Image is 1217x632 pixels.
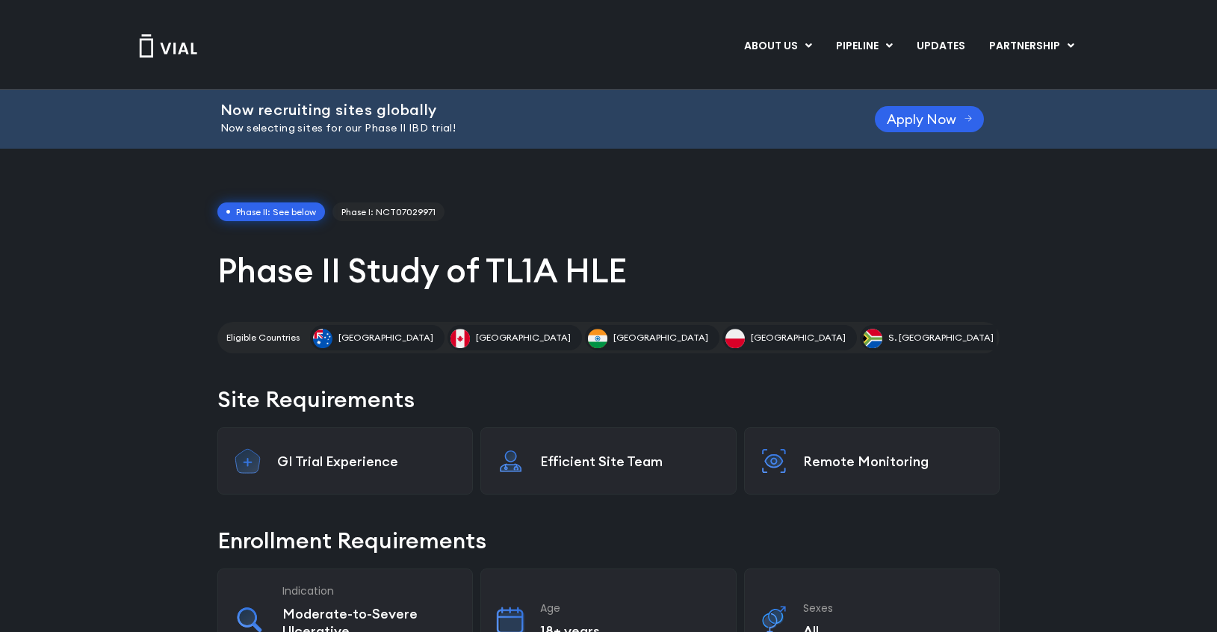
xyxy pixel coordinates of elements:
[887,114,956,125] span: Apply Now
[217,202,325,222] span: Phase II: See below
[217,383,1000,415] h2: Site Requirements
[803,453,984,470] p: Remote Monitoring
[613,331,708,344] span: [GEOGRAPHIC_DATA]
[905,34,976,59] a: UPDATES
[540,601,721,615] h3: Age
[338,331,433,344] span: [GEOGRAPHIC_DATA]
[450,329,470,348] img: Canada
[277,453,458,470] p: GI Trial Experience
[332,202,445,222] a: Phase I: NCT07029971
[220,102,837,118] h2: Now recruiting sites globally
[217,524,1000,557] h2: Enrollment Requirements
[824,34,904,59] a: PIPELINEMenu Toggle
[732,34,823,59] a: ABOUT USMenu Toggle
[888,331,994,344] span: S. [GEOGRAPHIC_DATA]
[138,34,198,58] img: Vial Logo
[875,106,985,132] a: Apply Now
[226,331,300,344] h2: Eligible Countries
[476,331,571,344] span: [GEOGRAPHIC_DATA]
[977,34,1086,59] a: PARTNERSHIPMenu Toggle
[313,329,332,348] img: Australia
[751,331,846,344] span: [GEOGRAPHIC_DATA]
[220,120,837,137] p: Now selecting sites for our Phase II IBD trial!
[803,601,984,615] h3: Sexes
[725,329,745,348] img: Poland
[588,329,607,348] img: India
[863,329,882,348] img: S. Africa
[540,453,721,470] p: Efficient Site Team
[217,249,1000,292] h1: Phase II Study of TL1A HLE
[282,584,457,598] h3: Indication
